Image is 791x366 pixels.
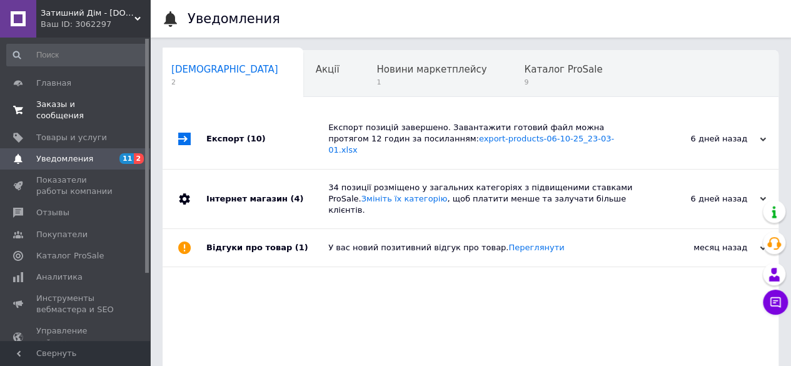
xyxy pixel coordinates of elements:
a: Переглянути [508,243,564,252]
input: Поиск [6,44,148,66]
div: 34 позиції розміщено у загальних категоріях з підвищеними ставками ProSale. , щоб платити менше т... [328,182,641,216]
div: месяц назад [641,242,766,253]
span: Покупатели [36,229,88,240]
span: 1 [376,78,486,87]
span: (1) [295,243,308,252]
span: Управление сайтом [36,325,116,348]
span: Заказы и сообщения [36,99,116,121]
span: Главная [36,78,71,89]
span: Уведомления [36,153,93,165]
div: Ваш ID: 3062297 [41,19,150,30]
div: 6 дней назад [641,133,766,145]
span: 2 [134,153,144,164]
div: Інтернет магазин [206,170,328,229]
div: 6 дней назад [641,193,766,205]
div: Експорт позицій завершено. Завантажити готовий файл можна протягом 12 годин за посиланням: [328,122,641,156]
span: Акції [316,64,340,75]
span: Новини маркетплейсу [376,64,486,75]
span: Аналитика [36,272,83,283]
span: Отзывы [36,207,69,218]
span: (4) [290,194,303,203]
a: Змініть їх категорію [361,194,448,203]
span: 2 [171,78,278,87]
span: Затишний Дім - yut.in.ua - cтатуэтки Veronese, декор, гобелен [41,8,134,19]
div: Відгуки про товар [206,229,328,267]
span: Каталог ProSale [36,250,104,262]
h1: Уведомления [188,11,280,26]
div: Експорт [206,109,328,169]
span: Каталог ProSale [524,64,602,75]
span: Инструменты вебмастера и SEO [36,293,116,315]
a: export-products-06-10-25_23-03-01.xlsx [328,134,614,155]
span: (10) [247,134,266,143]
button: Чат с покупателем [763,290,788,315]
span: 11 [119,153,134,164]
div: У вас новий позитивний відгук про товар. [328,242,641,253]
span: 9 [524,78,602,87]
span: Показатели работы компании [36,175,116,197]
span: [DEMOGRAPHIC_DATA] [171,64,278,75]
span: Товары и услуги [36,132,107,143]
